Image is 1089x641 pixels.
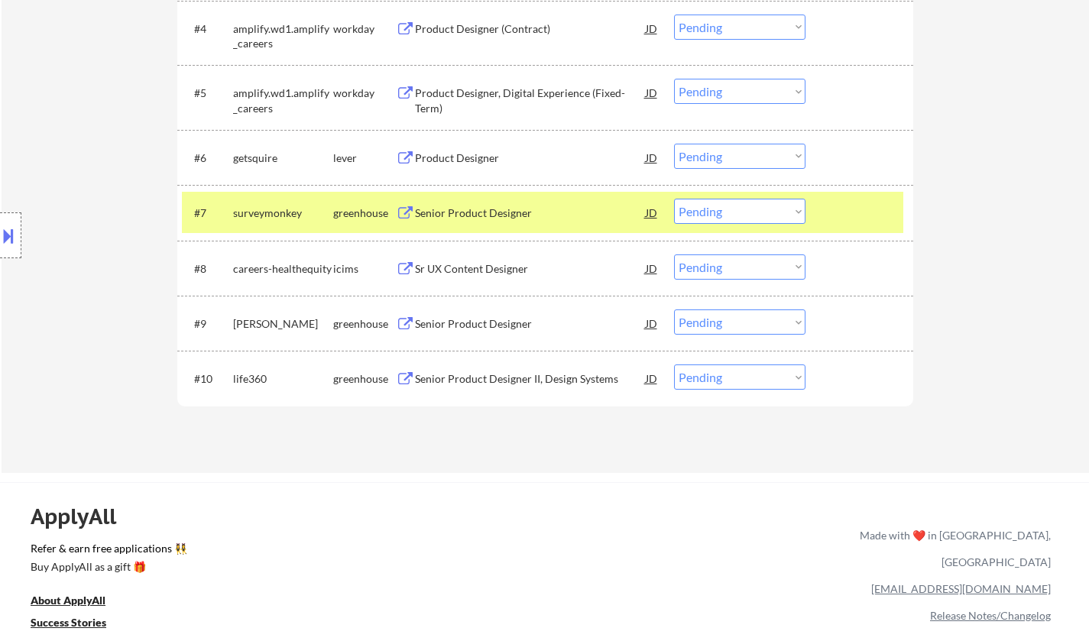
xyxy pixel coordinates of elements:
[194,371,221,387] div: #10
[415,21,646,37] div: Product Designer (Contract)
[31,593,127,612] a: About ApplyAll
[930,609,1051,622] a: Release Notes/Changelog
[644,364,660,392] div: JD
[31,594,105,607] u: About ApplyAll
[415,86,646,115] div: Product Designer, Digital Experience (Fixed-Term)
[415,206,646,221] div: Senior Product Designer
[644,15,660,42] div: JD
[233,206,333,221] div: surveymonkey
[644,79,660,106] div: JD
[333,206,396,221] div: greenhouse
[333,371,396,387] div: greenhouse
[415,261,646,277] div: Sr UX Content Designer
[31,616,106,629] u: Success Stories
[333,86,396,101] div: workday
[854,522,1051,575] div: Made with ❤️ in [GEOGRAPHIC_DATA], [GEOGRAPHIC_DATA]
[31,543,540,559] a: Refer & earn free applications 👯‍♀️
[871,582,1051,595] a: [EMAIL_ADDRESS][DOMAIN_NAME]
[333,21,396,37] div: workday
[233,86,333,115] div: amplify.wd1.amplify_careers
[31,562,183,572] div: Buy ApplyAll as a gift 🎁
[333,316,396,332] div: greenhouse
[233,371,333,387] div: life360
[415,316,646,332] div: Senior Product Designer
[233,316,333,332] div: [PERSON_NAME]
[415,371,646,387] div: Senior Product Designer II, Design Systems
[31,559,183,578] a: Buy ApplyAll as a gift 🎁
[194,86,221,101] div: #5
[233,151,333,166] div: getsquire
[415,151,646,166] div: Product Designer
[644,309,660,337] div: JD
[644,254,660,282] div: JD
[31,503,134,529] div: ApplyAll
[233,21,333,51] div: amplify.wd1.amplify_careers
[644,144,660,171] div: JD
[194,21,221,37] div: #4
[333,261,396,277] div: icims
[644,199,660,226] div: JD
[31,615,127,634] a: Success Stories
[233,261,333,277] div: careers-healthequity
[333,151,396,166] div: lever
